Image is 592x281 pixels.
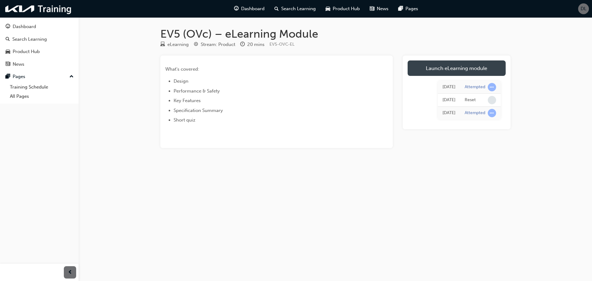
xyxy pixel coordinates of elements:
[194,42,198,48] span: target-icon
[174,98,201,103] span: Key Features
[174,88,220,94] span: Performance & Safety
[174,108,223,113] span: Specification Summary
[7,92,76,101] a: All Pages
[6,49,10,55] span: car-icon
[365,2,393,15] a: news-iconNews
[2,59,76,70] a: News
[405,5,418,12] span: Pages
[13,61,24,68] div: News
[465,97,476,103] div: Reset
[68,269,72,276] span: prev-icon
[167,41,189,48] div: eLearning
[6,62,10,67] span: news-icon
[12,36,47,43] div: Search Learning
[160,42,165,48] span: learningResourceType_ELEARNING-icon
[6,24,10,30] span: guage-icon
[160,41,189,48] div: Type
[6,74,10,80] span: pages-icon
[13,23,36,30] div: Dashboard
[165,66,199,72] span: What's covered:
[442,110,455,117] div: Wed Aug 20 2025 15:59:55 GMT+1000 (Australian Eastern Standard Time)
[370,5,374,13] span: news-icon
[2,46,76,57] a: Product Hub
[2,71,76,82] button: Pages
[333,5,360,12] span: Product Hub
[581,5,586,12] span: DL
[465,110,485,116] div: Attempted
[229,2,269,15] a: guage-iconDashboard
[194,41,235,48] div: Stream
[281,5,316,12] span: Search Learning
[13,48,40,55] div: Product Hub
[247,41,265,48] div: 20 mins
[6,37,10,42] span: search-icon
[488,96,496,104] span: learningRecordVerb_NONE-icon
[442,84,455,91] div: Wed Aug 20 2025 16:01:33 GMT+1000 (Australian Eastern Standard Time)
[274,5,279,13] span: search-icon
[7,82,76,92] a: Training Schedule
[398,5,403,13] span: pages-icon
[269,2,321,15] a: search-iconSearch Learning
[488,83,496,91] span: learningRecordVerb_ATTEMPT-icon
[160,27,511,41] h1: EV5 (OVc) – eLearning Module
[201,41,235,48] div: Stream: Product
[465,84,485,90] div: Attempted
[269,42,294,47] span: Learning resource code
[408,60,506,76] a: Launch eLearning module
[393,2,423,15] a: pages-iconPages
[326,5,330,13] span: car-icon
[234,5,239,13] span: guage-icon
[69,73,74,81] span: up-icon
[13,73,25,80] div: Pages
[2,20,76,71] button: DashboardSearch LearningProduct HubNews
[240,42,245,48] span: clock-icon
[174,78,188,84] span: Design
[2,21,76,32] a: Dashboard
[2,34,76,45] a: Search Learning
[377,5,388,12] span: News
[321,2,365,15] a: car-iconProduct Hub
[241,5,265,12] span: Dashboard
[488,109,496,117] span: learningRecordVerb_ATTEMPT-icon
[240,41,265,48] div: Duration
[578,3,589,14] button: DL
[442,97,455,104] div: Wed Aug 20 2025 16:01:32 GMT+1000 (Australian Eastern Standard Time)
[174,117,195,123] span: Short quiz
[3,2,74,15] img: kia-training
